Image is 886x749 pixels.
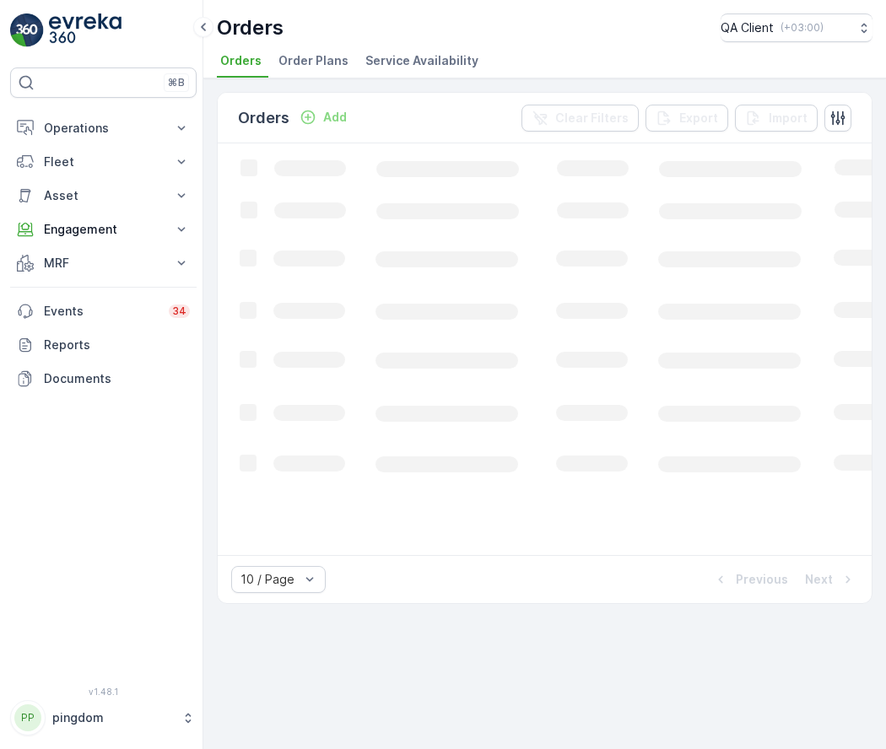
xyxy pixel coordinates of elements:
[781,21,824,35] p: ( +03:00 )
[323,109,347,126] p: Add
[238,106,289,130] p: Orders
[52,709,173,726] p: pingdom
[10,246,197,280] button: MRF
[10,328,197,362] a: Reports
[721,19,774,36] p: QA Client
[44,154,163,170] p: Fleet
[44,255,163,272] p: MRF
[769,110,808,127] p: Import
[10,179,197,213] button: Asset
[10,145,197,179] button: Fleet
[44,120,163,137] p: Operations
[803,569,858,590] button: Next
[168,76,185,89] p: ⌘B
[172,304,186,318] p: 34
[735,105,818,132] button: Import
[10,294,197,328] a: Events34
[10,687,197,697] span: v 1.48.1
[44,370,190,387] p: Documents
[679,110,718,127] p: Export
[44,337,190,353] p: Reports
[10,362,197,396] a: Documents
[44,221,163,238] p: Engagement
[217,14,284,41] p: Orders
[521,105,639,132] button: Clear Filters
[220,52,262,69] span: Orders
[10,111,197,145] button: Operations
[278,52,348,69] span: Order Plans
[365,52,478,69] span: Service Availability
[646,105,728,132] button: Export
[14,704,41,731] div: PP
[44,303,159,320] p: Events
[805,571,833,588] p: Next
[736,571,788,588] p: Previous
[710,569,790,590] button: Previous
[10,213,197,246] button: Engagement
[10,700,197,736] button: PPpingdom
[555,110,629,127] p: Clear Filters
[293,107,354,127] button: Add
[10,13,44,47] img: logo
[44,187,163,204] p: Asset
[49,13,122,47] img: logo_light-DOdMpM7g.png
[721,13,872,42] button: QA Client(+03:00)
